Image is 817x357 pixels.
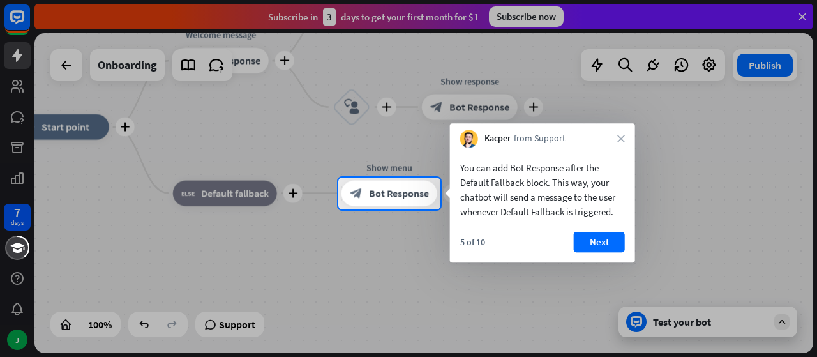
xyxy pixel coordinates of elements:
[514,133,566,146] span: from Support
[460,236,485,248] div: 5 of 10
[574,232,625,252] button: Next
[10,5,49,43] button: Open LiveChat chat widget
[617,135,625,142] i: close
[460,160,625,219] div: You can add Bot Response after the Default Fallback block. This way, your chatbot will send a mes...
[369,187,429,200] span: Bot Response
[350,187,363,200] i: block_bot_response
[484,133,511,146] span: Kacper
